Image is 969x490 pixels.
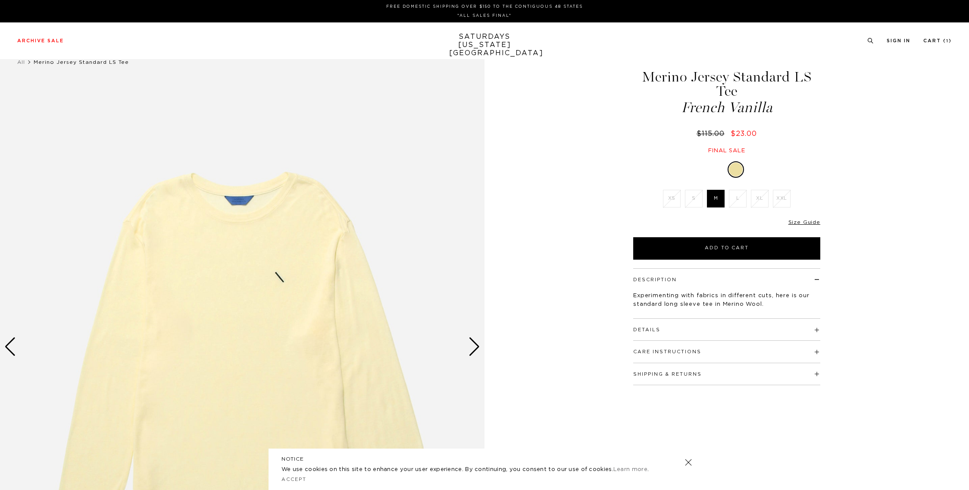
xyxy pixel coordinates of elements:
p: *ALL SALES FINAL* [21,13,948,19]
span: $23.00 [731,130,757,137]
a: Accept [281,477,306,482]
div: Previous slide [4,337,16,356]
button: Details [633,327,660,332]
h1: Merino Jersey Standard LS Tee [632,70,822,115]
button: Care Instructions [633,349,701,354]
span: Merino Jersey Standard LS Tee [34,60,129,65]
span: French Vanilla [632,101,822,115]
p: Experimenting with fabrics in different cuts, here is our standard long sleeve tee in Merino Wool. [633,292,820,309]
a: Cart (1) [923,38,952,43]
h5: NOTICE [281,455,688,463]
a: Archive Sale [17,38,64,43]
a: Sign In [887,38,910,43]
label: M [707,190,725,207]
div: Next slide [469,337,480,356]
button: Description [633,277,677,282]
div: Final sale [632,147,822,154]
a: All [17,60,25,65]
a: Size Guide [788,220,820,225]
del: $115.00 [697,130,728,137]
a: SATURDAYS[US_STATE][GEOGRAPHIC_DATA] [449,33,520,57]
small: 1 [946,39,949,43]
button: Shipping & Returns [633,372,702,377]
a: Learn more [613,467,647,472]
p: FREE DOMESTIC SHIPPING OVER $150 TO THE CONTIGUOUS 48 STATES [21,3,948,10]
p: We use cookies on this site to enhance your user experience. By continuing, you consent to our us... [281,465,657,474]
button: Add to Cart [633,237,820,260]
